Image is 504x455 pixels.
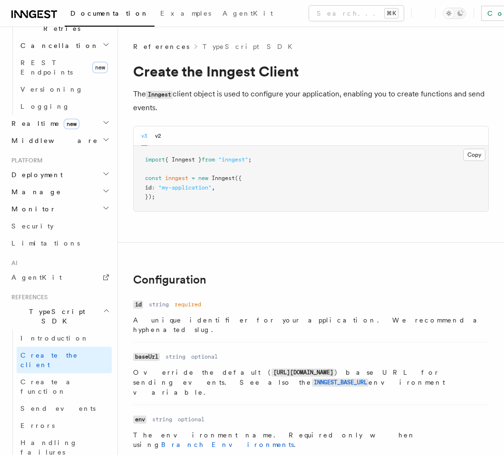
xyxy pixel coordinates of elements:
span: Manage [8,187,61,197]
span: Security [11,222,54,230]
a: Examples [155,3,217,26]
a: AgentKit [8,269,112,286]
span: Send events [20,405,96,412]
span: new [92,62,108,73]
span: Create the client [20,351,78,369]
button: Middleware [8,132,112,149]
button: Cancellation [17,37,112,54]
button: Deployment [8,166,112,183]
span: Examples [160,9,211,17]
kbd: ⌘K [385,9,398,18]
span: Documentation [70,9,149,17]
span: References [8,294,48,301]
span: new [64,119,79,129]
span: TypeScript SDK [8,307,103,326]
button: Toggle dark mode [443,8,466,19]
a: Logging [17,98,112,115]
span: Monitor [8,204,56,214]
span: Create a function [20,378,77,395]
button: Manage [8,183,112,200]
a: Documentation [65,3,155,27]
span: Logging [20,103,70,110]
span: Cancellation [17,41,99,50]
span: Platform [8,157,43,164]
span: Introduction [20,334,89,342]
span: Limitations [11,239,80,247]
a: Security [8,218,112,235]
span: Versioning [20,85,83,93]
button: TypeScript SDK [8,303,112,330]
a: REST Endpointsnew [17,54,112,81]
span: Middleware [8,136,98,145]
span: Realtime [8,119,79,128]
a: Create the client [17,347,112,373]
span: AgentKit [223,9,273,17]
a: Introduction [17,330,112,347]
a: Limitations [8,235,112,252]
span: AI [8,259,18,267]
a: Send events [17,400,112,417]
a: AgentKit [217,3,279,26]
a: Versioning [17,81,112,98]
button: Realtimenew [8,115,112,132]
button: Search...⌘K [309,6,404,21]
a: Errors [17,417,112,434]
span: Deployment [8,170,63,180]
a: Create a function [17,373,112,400]
button: Monitor [8,200,112,218]
span: REST Endpoints [20,59,73,76]
span: AgentKit [11,274,62,281]
span: Errors [20,422,55,429]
